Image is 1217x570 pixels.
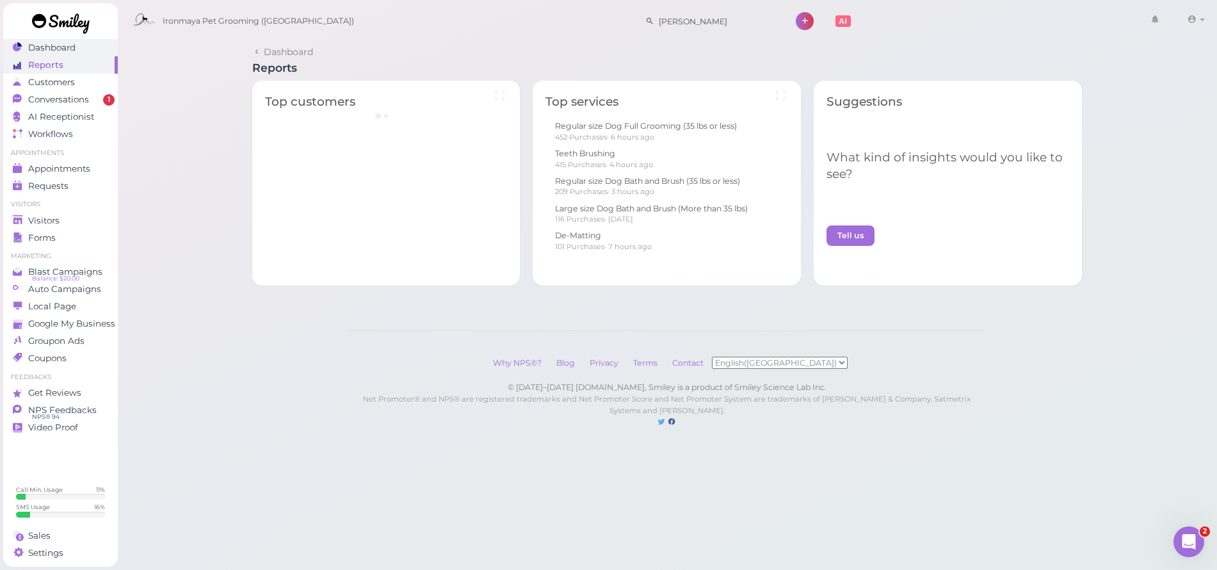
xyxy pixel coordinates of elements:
[32,412,60,422] span: NPS® 94
[3,56,118,74] a: Reports
[3,149,118,158] li: Appointments
[350,382,984,393] div: © [DATE]–[DATE] [DOMAIN_NAME], Smiley is a product of Smiley Science Lab Inc.
[3,212,118,229] a: Visitors
[28,94,89,105] span: Conversations
[28,215,60,226] span: Visitors
[3,384,118,402] a: Get Reviews
[94,503,105,511] div: 16 %
[555,186,778,197] div: 209 Purchases ·
[96,485,105,494] div: 11 %
[10,124,210,222] div: You’ll get replies here and in your email:✉️[EMAIL_ADDRESS][DOMAIN_NAME]Our usual reply time🕒unde...
[20,158,122,181] b: [EMAIL_ADDRESS][DOMAIN_NAME]
[611,133,654,142] span: 10/15/2025
[550,358,581,368] a: Blog
[826,94,1069,111] div: Suggestions
[225,5,248,28] div: Close
[10,274,114,302] div: Customer's notes?Add reaction
[28,42,76,53] span: Dashboard
[252,61,297,74] h1: Reports
[163,3,354,39] span: Ironmaya Pet Grooming ([GEOGRAPHIC_DATA])
[28,387,81,398] span: Get Reviews
[3,74,118,91] a: Customers
[1200,526,1210,537] span: 2
[10,274,246,313] div: Lin says…
[28,318,115,329] span: Google My Business
[210,312,246,340] div: yes
[28,129,73,140] span: Workflows
[3,419,118,436] a: Video Proof
[627,358,664,368] a: Terms
[103,94,115,106] span: 1
[751,87,771,105] span: More
[28,181,69,191] span: Requests
[3,39,118,56] a: Dashboard
[28,232,56,243] span: Forms
[28,301,76,312] span: Local Page
[3,527,118,544] a: Sales
[555,132,778,142] div: 452 Purchases ·
[56,349,236,387] div: when customer sign in on pad, will the system pop up the "note" from other location
[61,419,71,430] button: Gif picker
[32,273,79,284] span: Balance: $20.00
[3,252,118,261] li: Marketing
[16,485,63,494] div: Call Min. Usage
[28,405,97,416] span: NPS Feedbacks
[3,315,118,332] a: Google My Business
[20,282,104,295] div: Customer's notes?
[62,16,88,29] p: Active
[826,225,874,246] a: Tell us
[20,419,30,430] button: Upload attachment
[46,74,246,114] div: hey [PERSON_NAME], how do we check "Notes" from other store?
[46,341,246,395] div: when customer sign in on pad, will the system pop up the "note" from other location
[62,6,145,16] h1: [PERSON_NAME]
[10,312,246,341] div: robert says…
[20,132,200,182] div: You’ll get replies here and in your email: ✉️
[220,414,240,435] button: Send a message…
[200,5,225,29] button: Home
[555,175,778,187] div: Regular size Dog Bath and Brush (35 lbs or less)
[16,503,50,511] div: SMS Usage
[555,148,778,159] div: Teeth Brushing
[31,202,115,212] b: under 3 minutes
[3,229,118,247] a: Forms
[555,241,778,252] div: 101 Purchases ·
[470,87,490,105] span: More
[8,5,33,29] button: go back
[3,200,118,209] li: Visitors
[38,247,51,259] img: Profile image for Lin
[555,159,778,170] div: 415 Purchases ·
[555,203,778,215] div: Large size Dog Bath and Brush (More than 35 lbs)
[3,350,118,367] a: Coupons
[265,94,508,111] div: Top customers
[28,163,90,174] span: Appointments
[487,358,548,368] a: Why NPS®?
[28,77,75,88] span: Customers
[3,402,118,419] a: NPS Feedbacks NPS® 94
[40,419,51,430] button: Emoji picker
[666,358,712,368] a: Contact
[3,332,118,350] a: Groupon Ads
[3,126,118,143] a: Workflows
[55,248,127,257] b: [PERSON_NAME]
[20,189,200,214] div: Our usual reply time 🕒
[3,544,118,562] a: Settings
[36,7,57,28] img: Profile image for Lin
[3,91,118,108] a: Conversations 1
[81,419,92,430] button: Start recording
[826,117,1069,215] p: What kind of insights would you like to see?
[555,120,778,132] div: Regular size Dog Full Grooming (35 lbs or less)
[56,81,236,106] div: hey [PERSON_NAME], how do we check "Notes" from other store?
[28,422,78,433] span: Video Proof
[10,74,246,124] div: robert says…
[28,353,67,364] span: Coupons
[28,111,94,122] span: AI Receptionist
[28,530,51,541] span: Sales
[28,60,63,70] span: Reports
[3,298,118,315] a: Local Page
[609,160,653,169] span: 10/15/2025
[3,160,118,177] a: Appointments
[28,336,85,346] span: Groupon Ads
[3,281,118,298] a: Auto Campaigns
[220,320,236,332] div: yes
[10,341,246,405] div: robert says…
